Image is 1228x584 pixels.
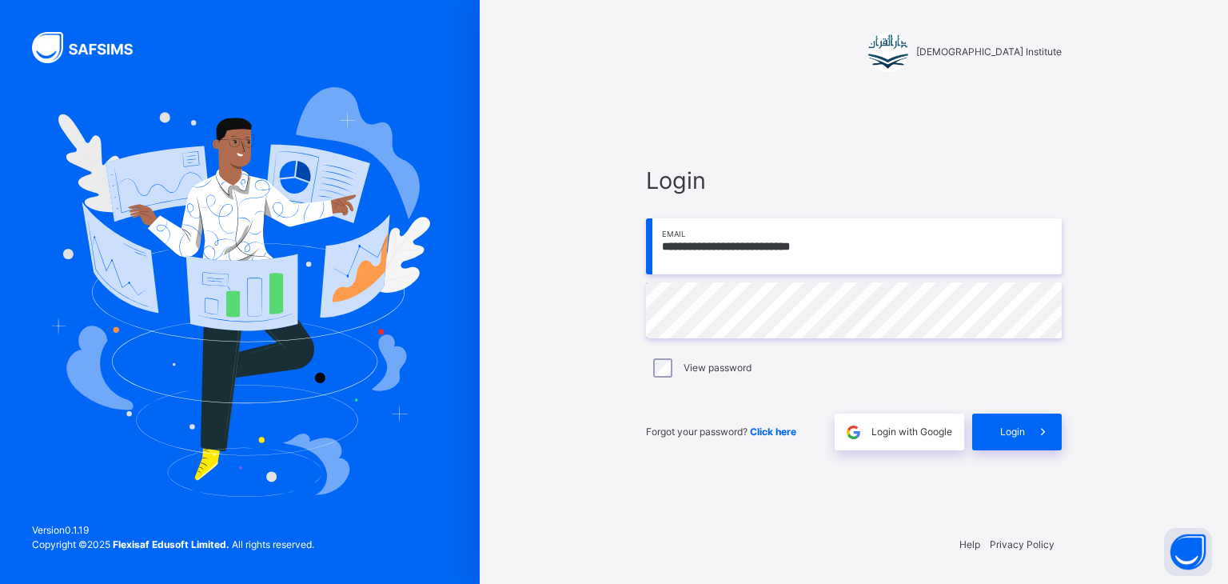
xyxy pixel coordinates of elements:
img: google.396cfc9801f0270233282035f929180a.svg [844,423,863,442]
span: Forgot your password? [646,426,796,438]
img: Hero Image [50,87,430,497]
a: Help [959,538,980,550]
a: Click here [750,426,796,438]
span: Login with Google [871,425,952,439]
button: Open asap [1164,528,1212,576]
span: Version 0.1.19 [32,523,314,538]
span: Login [1000,425,1025,439]
label: View password [684,361,752,375]
span: Login [646,163,1062,198]
span: Copyright © 2025 All rights reserved. [32,538,314,550]
span: [DEMOGRAPHIC_DATA] Institute [916,45,1062,59]
strong: Flexisaf Edusoft Limited. [113,538,229,550]
a: Privacy Policy [990,538,1055,550]
img: SAFSIMS Logo [32,32,152,63]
